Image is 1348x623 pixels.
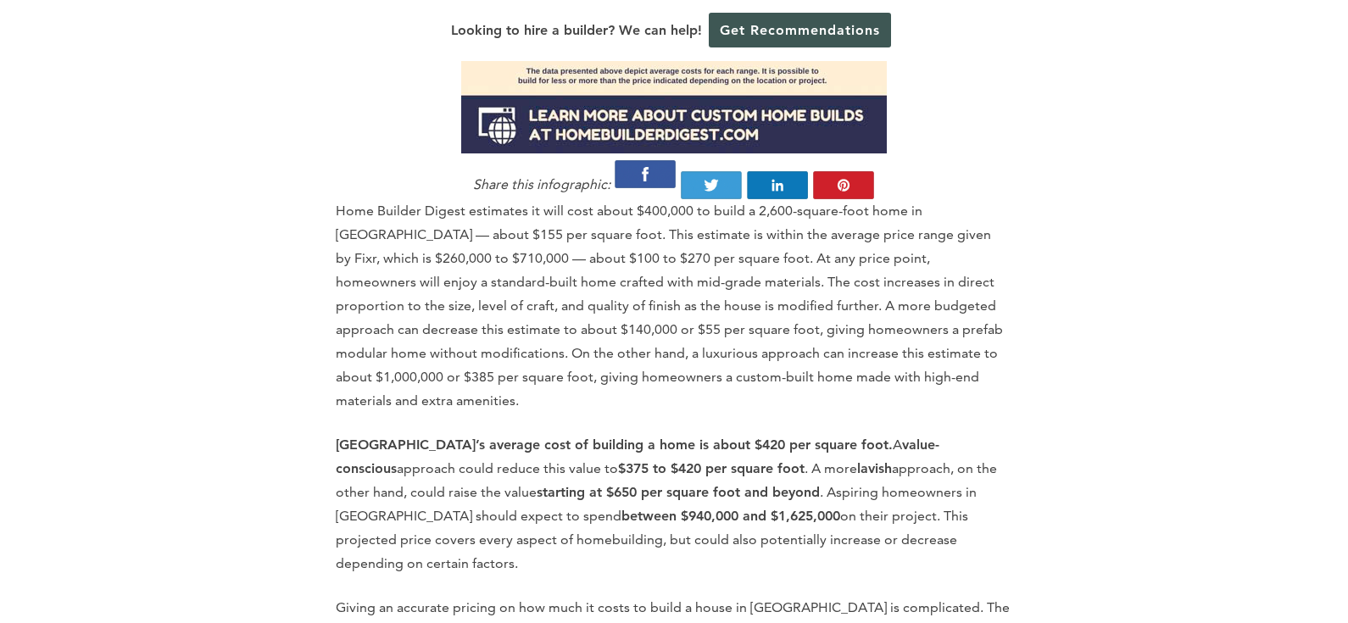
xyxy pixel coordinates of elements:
strong: between $940,000 and $1,625,000 [621,508,840,524]
a: Get Recommendations [709,13,891,47]
strong: starting at $650 per square foot and beyond [537,484,820,500]
p: Home Builder Digest estimates it will cost about $400,000 to build a 2,600-square-foot home in [G... [336,199,1012,413]
strong: $375 to $420 per square foot [618,460,805,476]
img: Facebook-Share-Icon.png [615,160,677,188]
img: Twitter-Share-Icon.png [681,171,743,199]
em: Share this infographic: [473,176,610,192]
img: Pnterest-Share-Icon.png [813,171,875,199]
strong: [GEOGRAPHIC_DATA]’s average cost of building a home is about $420 per square foot. [336,437,893,453]
img: LinkedIn-Share-Icon.png [747,171,809,199]
p: A approach could reduce this value to . A more approach, on the other hand, could raise the value... [336,433,1012,576]
strong: lavish [857,460,892,476]
strong: value-conscious [336,437,939,476]
iframe: Drift Widget Chat Controller [1022,501,1328,603]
